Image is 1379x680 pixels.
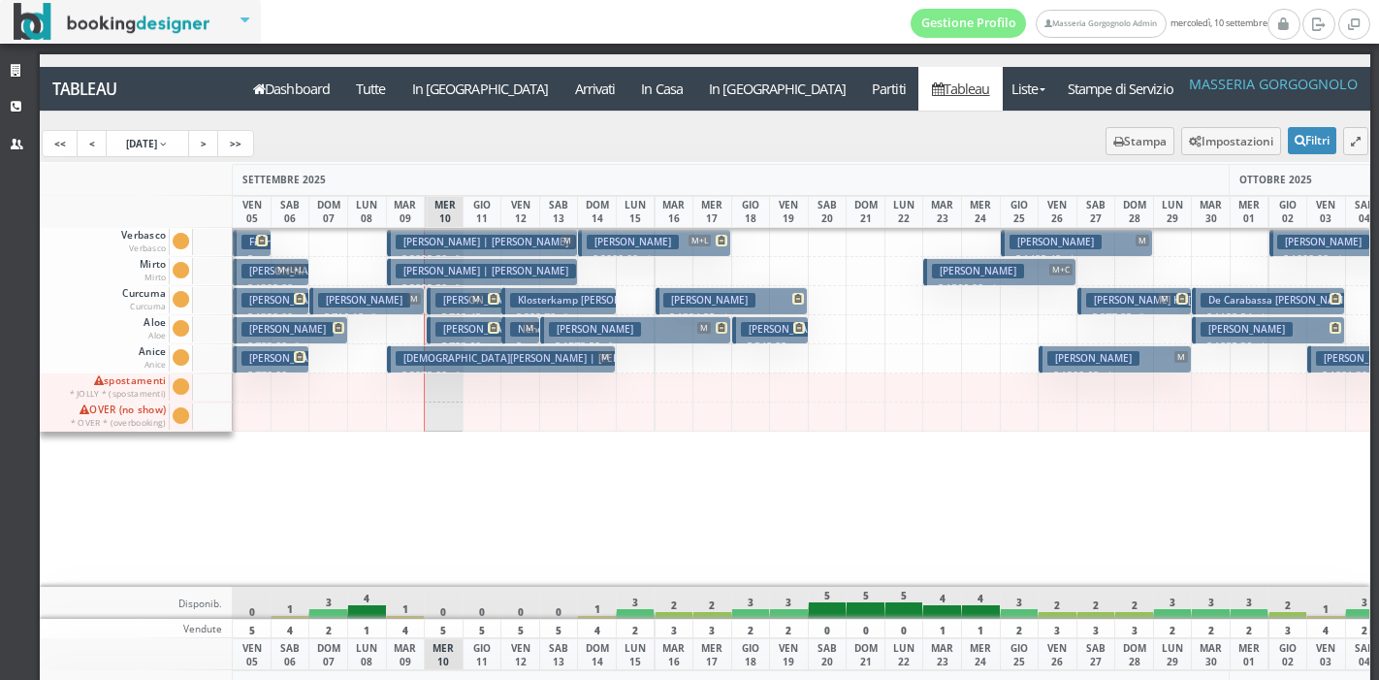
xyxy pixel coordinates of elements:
[1000,196,1040,228] div: GIO 25
[983,282,1016,295] small: 4 notti
[1076,619,1116,638] div: 3
[1001,229,1154,257] button: [PERSON_NAME] M € 1409.40 4 notti
[655,619,694,638] div: 3
[347,587,387,619] div: 4
[1191,196,1231,228] div: MAR 30
[1010,235,1102,249] h3: [PERSON_NAME]
[40,619,234,638] div: Vendute
[1191,619,1231,638] div: 2
[435,293,616,308] h3: [PERSON_NAME] | [PERSON_NAME]
[1049,264,1073,275] span: M+C
[884,638,924,670] div: LUN 22
[1306,619,1346,638] div: 4
[1086,293,1272,308] h3: [PERSON_NAME] Ka [PERSON_NAME]
[71,417,167,428] small: * OVER * (overbooking)
[501,316,539,344] button: Nehorayoff Ariel M € 314.00
[1174,351,1188,363] span: M
[1136,235,1149,246] span: M
[1181,127,1281,155] button: Impostazioni
[922,196,962,228] div: MAR 23
[1201,293,1360,308] h3: De Carabassa [PERSON_NAME]
[732,316,809,344] button: [PERSON_NAME] Ben € 540.00 2 notti
[126,137,157,150] span: [DATE]
[130,301,166,311] small: Curcuma
[347,638,387,670] div: LUN 08
[1114,587,1154,619] div: 2
[241,251,265,312] p: € 1468.88
[922,619,962,638] div: 1
[692,619,732,638] div: 3
[1306,587,1346,619] div: 1
[1153,619,1193,638] div: 2
[427,196,464,228] div: MER 10
[1038,587,1077,619] div: 2
[616,619,656,638] div: 2
[1192,316,1345,344] button: [PERSON_NAME] € 1082.36 4 notti
[961,196,1001,228] div: MER 24
[447,282,480,295] small: 5 notti
[638,253,671,266] small: 4 notti
[424,587,464,619] div: 0
[523,322,536,334] span: M
[911,9,1027,38] a: Gestione Profilo
[232,587,272,619] div: 0
[1306,638,1346,670] div: VEN 03
[539,587,579,619] div: 0
[549,339,725,354] p: € 1573.90
[309,287,424,315] button: [PERSON_NAME] M € 716.10 3 notti
[40,587,234,619] div: Disponib.
[961,638,1001,670] div: MER 24
[1230,619,1269,638] div: 2
[232,638,272,670] div: VEN 05
[1158,293,1171,305] span: M
[241,264,422,278] h3: [PERSON_NAME] | [PERSON_NAME]
[241,309,304,340] p: € 1320.00
[308,587,348,619] div: 3
[1153,638,1193,670] div: LUN 29
[1077,287,1192,315] button: [PERSON_NAME] Ka [PERSON_NAME] M € 977.82 3 notti
[616,587,656,619] div: 3
[501,287,616,315] button: Klosterkamp [PERSON_NAME] € 920.70 3 notti
[40,67,241,111] a: Tableau
[1076,196,1116,228] div: SAB 27
[386,587,426,619] div: 1
[692,587,732,619] div: 2
[241,293,334,308] h3: [PERSON_NAME]
[1038,196,1077,228] div: VEN 26
[232,196,272,228] div: VEN 05
[561,235,574,246] span: M
[1277,235,1369,249] h3: [PERSON_NAME]
[435,322,616,337] h3: [PERSON_NAME] | [PERSON_NAME]
[463,638,502,670] div: GIO 11
[463,619,502,638] div: 5
[407,293,421,305] span: M
[396,251,572,267] p: € 2092.50
[233,316,347,344] button: [PERSON_NAME] € 783.00 3 notti
[587,235,679,249] h3: [PERSON_NAME]
[1047,368,1186,383] p: € 1200.60
[233,229,271,257] button: Filart Bianca € 1468.88
[731,638,771,670] div: GIO 18
[1038,619,1077,638] div: 3
[500,638,540,670] div: VEN 12
[846,638,885,670] div: DOM 21
[144,272,167,282] small: Mirto
[1000,638,1040,670] div: GIO 25
[922,587,962,619] div: 4
[598,351,612,363] span: M
[67,374,170,401] span: spostamenti
[656,287,809,315] button: [PERSON_NAME] € 1384.92 4 notti
[859,67,919,111] a: Partiti
[1047,351,1139,366] h3: [PERSON_NAME]
[144,359,167,370] small: Anice
[447,370,480,382] small: 6 notti
[447,253,480,266] small: 5 notti
[696,67,859,111] a: In [GEOGRAPHIC_DATA]
[386,638,426,670] div: MAR 09
[1191,587,1231,619] div: 3
[549,322,641,337] h3: [PERSON_NAME]
[233,345,309,373] button: [PERSON_NAME] € 770.00 2 notti
[241,235,316,249] h3: Filart Bianca
[463,196,502,228] div: GIO 11
[1288,127,1336,154] button: Filtri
